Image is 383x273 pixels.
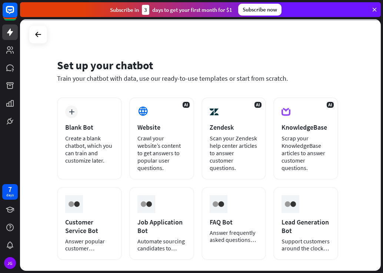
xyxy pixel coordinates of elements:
a: 7 days [2,184,18,200]
div: JG [4,257,16,269]
div: Subscribe now [238,4,282,16]
div: Subscribe in days to get your first month for $1 [110,5,232,15]
div: 3 [142,5,149,15]
div: 7 [8,186,12,193]
div: days [6,193,14,198]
